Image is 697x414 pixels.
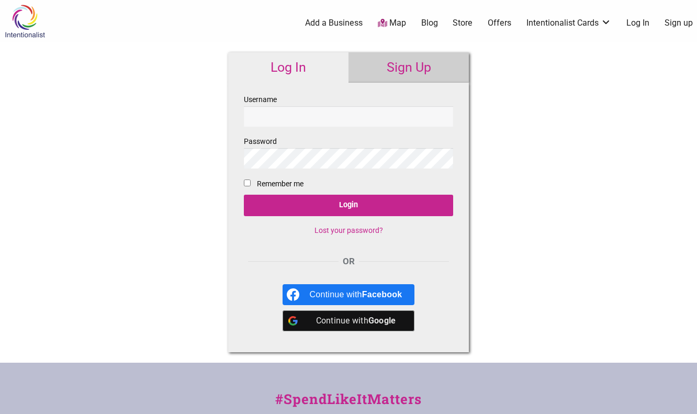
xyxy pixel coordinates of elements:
a: Sign up [665,17,693,29]
a: Store [453,17,473,29]
label: Remember me [257,177,303,191]
input: Username [244,106,453,127]
a: Intentionalist Cards [526,17,611,29]
a: Sign Up [348,52,469,83]
input: Password [244,148,453,169]
a: Log In [228,52,348,83]
label: Password [244,135,453,169]
b: Facebook [362,290,402,299]
a: Blog [421,17,438,29]
a: Log In [626,17,649,29]
input: Login [244,195,453,216]
div: Continue with [310,310,402,331]
a: Map [378,17,406,29]
a: Continue with <b>Google</b> [283,310,415,331]
div: OR [244,255,453,268]
a: Lost your password? [314,226,383,234]
a: Add a Business [305,17,363,29]
a: Offers [488,17,511,29]
div: Continue with [310,284,402,305]
a: Continue with <b>Facebook</b> [283,284,415,305]
b: Google [368,316,396,326]
label: Username [244,93,453,127]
